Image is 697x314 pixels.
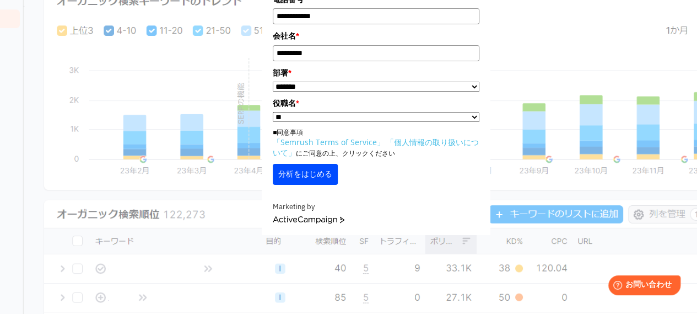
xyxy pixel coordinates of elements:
button: 分析をはじめる [273,164,338,185]
div: Marketing by [273,201,479,213]
label: 役職名 [273,97,479,109]
iframe: Help widget launcher [599,271,685,302]
a: 「Semrush Terms of Service」 [273,137,385,147]
p: ■同意事項 にご同意の上、クリックください [273,127,479,158]
a: 「個人情報の取り扱いについて」 [273,137,479,158]
label: 部署 [273,67,479,79]
label: 会社名 [273,30,479,42]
